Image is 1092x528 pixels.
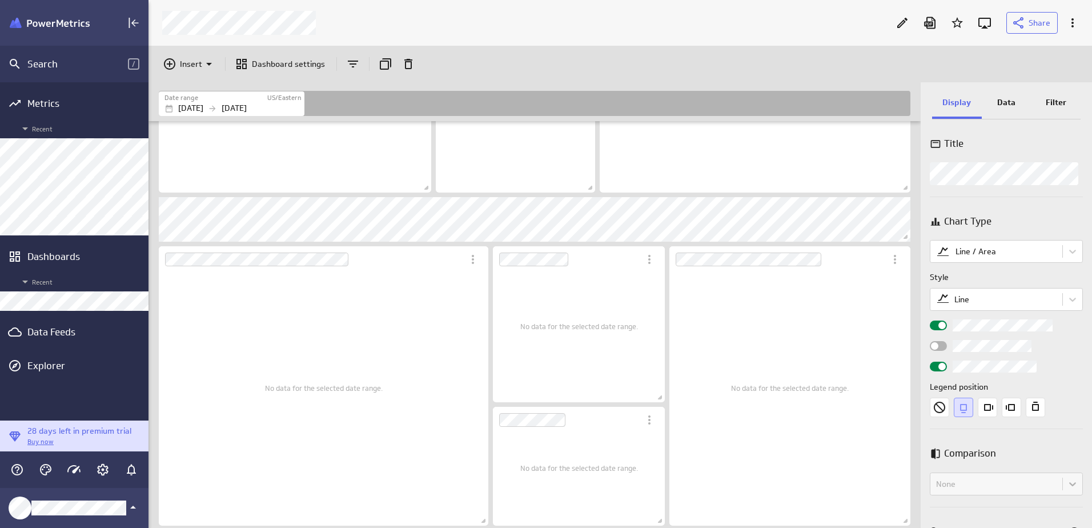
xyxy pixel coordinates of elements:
[27,97,121,110] div: Metrics
[893,13,912,33] div: Edit
[975,13,994,33] div: Enter fullscreen mode
[128,58,139,70] span: /
[93,460,113,479] div: Account and settings
[159,246,488,526] div: Dashboard Widget
[10,18,90,29] img: Klipfolio PowerMetrics Banner
[96,463,110,477] svg: Account and settings
[178,102,203,114] p: [DATE]
[27,437,131,447] p: Buy now
[1006,12,1058,34] button: Share
[27,359,146,372] div: Explorer
[122,460,141,479] div: Notifications
[159,91,304,116] div: Date rangeUS/Eastern[DATE][DATE]
[944,446,996,461] p: Comparison
[18,122,143,135] span: Recent
[159,197,910,242] div: Text Widget
[930,271,1083,283] label: Style
[978,398,997,417] div: Right
[159,54,219,74] div: Insert
[944,137,963,151] p: Title
[1031,88,1081,119] div: Filter
[1026,398,1045,417] div: Top
[982,88,1031,119] div: Data
[27,250,121,263] div: Dashboards
[343,54,363,74] div: Add and remove filters
[180,58,202,70] p: Insert
[1002,398,1021,417] div: Left
[948,13,967,33] div: Add to Starred
[942,97,971,109] p: Display
[493,246,665,402] div: Dashboard Widget
[932,88,982,119] div: Display
[375,54,396,74] div: Duplicate
[493,407,665,526] div: Dashboard Widget
[1063,13,1082,33] div: More actions
[669,246,910,526] div: Dashboard Widget
[1029,18,1050,28] span: Share
[124,13,143,33] div: Collapse
[27,425,131,437] p: 28 days left in premium trial
[267,93,302,103] label: US/Eastern
[67,463,81,477] svg: Usage
[231,54,331,74] div: Go to dashboard settings
[159,91,304,116] div: Jan 01 2024 to Dec 31 2024 US/Eastern (GMT-5:00)
[159,91,910,116] div: Filters
[920,13,940,33] div: Download as PDF
[930,398,949,417] div: None
[944,214,991,229] p: Chart Type
[954,398,973,417] div: Bottom
[39,463,53,477] svg: Themes
[252,58,325,70] p: Dashboard settings
[1046,97,1066,109] p: Filter
[222,102,247,114] p: [DATE]
[27,58,128,70] div: Search
[7,460,27,479] div: Help & PowerMetrics Assistant
[18,275,143,289] span: Recent
[921,82,1092,528] div: Widget Properties
[398,54,419,74] div: Remove
[148,121,921,528] div: Dashboard content with 22 widgets
[27,326,121,338] div: Data Feeds
[930,381,1083,393] label: Legend position
[164,93,198,103] label: Date range
[36,460,55,479] div: Themes
[997,97,1015,109] p: Data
